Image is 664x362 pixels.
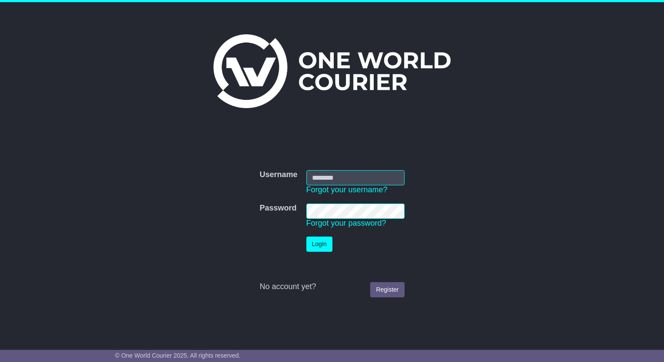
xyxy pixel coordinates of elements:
[306,219,386,227] a: Forgot your password?
[213,34,451,108] img: One World
[370,282,404,297] a: Register
[259,170,297,180] label: Username
[306,237,332,252] button: Login
[306,185,388,194] a: Forgot your username?
[259,282,404,292] div: No account yet?
[115,352,241,359] span: © One World Courier 2025. All rights reserved.
[259,204,296,213] label: Password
